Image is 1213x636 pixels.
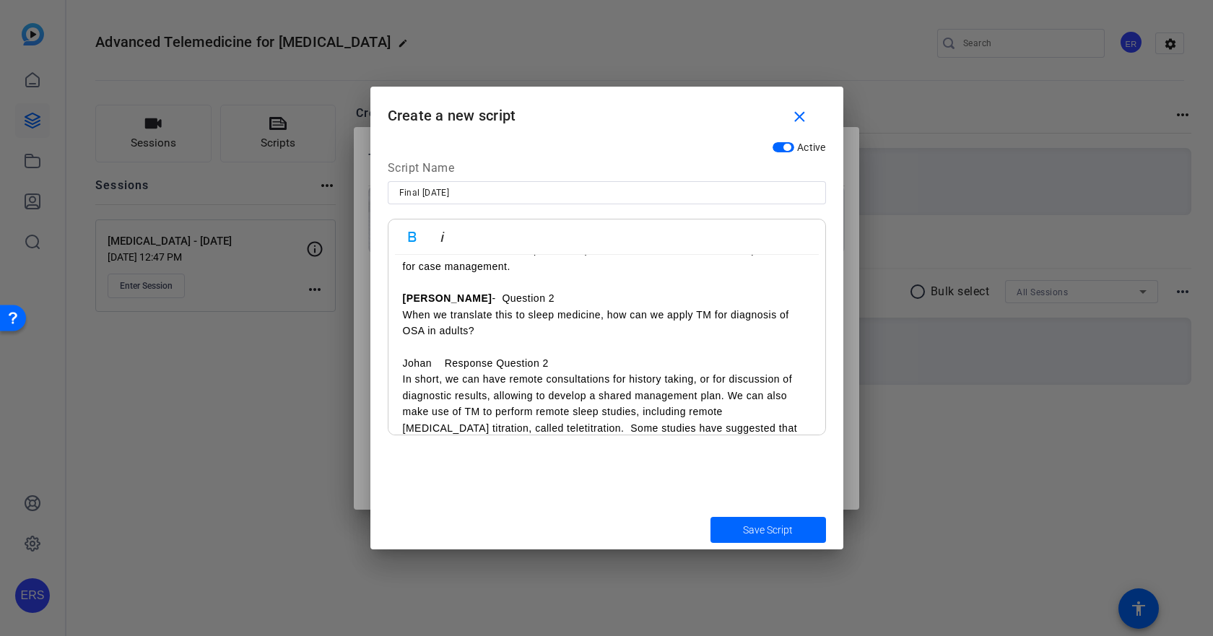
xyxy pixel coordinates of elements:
mat-icon: close [791,108,809,126]
p: - Question 2 [403,290,811,306]
p: In short, we can have remote consultations for history taking, or for discussion of diagnostic re... [403,371,811,468]
h1: Create a new script [370,87,843,134]
input: Enter Script Name [399,184,814,201]
span: Active [797,141,826,153]
span: Save Script [743,523,793,538]
p: Johan Response Question 2 [403,355,811,371]
div: Script Name [388,160,826,181]
p: When we translate this to sleep medicine, how can we apply TM for diagnosis of OSA in adults? [403,307,811,339]
strong: [PERSON_NAME] [403,292,492,304]
button: Save Script [710,517,826,543]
